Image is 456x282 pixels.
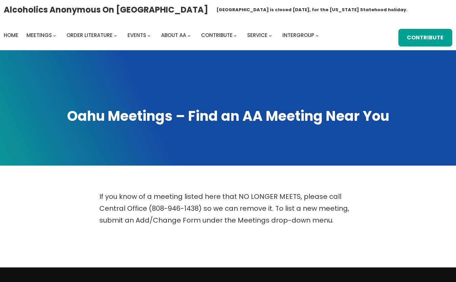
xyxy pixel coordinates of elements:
h1: Oahu Meetings – Find an AA Meeting Near You [7,107,449,126]
a: Service [247,31,267,40]
span: Home [4,32,18,39]
h1: [GEOGRAPHIC_DATA] is closed [DATE], for the [US_STATE] Statehood holiday. [216,6,408,13]
a: Intergroup [282,31,314,40]
span: Contribute [201,32,233,39]
a: Alcoholics Anonymous on [GEOGRAPHIC_DATA] [4,2,208,17]
span: Events [127,32,146,39]
span: Service [247,32,267,39]
a: Events [127,31,146,40]
a: About AA [161,31,186,40]
p: If you know of a meeting listed here that NO LONGER MEETS, please call Central Office (808-946-14... [99,191,357,226]
button: Events submenu [147,34,151,37]
a: Home [4,31,18,40]
button: Contribute submenu [234,34,237,37]
a: Contribute [201,31,233,40]
nav: Intergroup [4,31,321,40]
span: Order Literature [66,32,113,39]
a: Meetings [26,31,52,40]
button: Meetings submenu [53,34,56,37]
span: About AA [161,32,186,39]
button: Intergroup submenu [316,34,319,37]
button: Order Literature submenu [114,34,117,37]
button: About AA submenu [187,34,191,37]
span: Intergroup [282,32,314,39]
span: Meetings [26,32,52,39]
button: Service submenu [269,34,272,37]
a: Contribute [398,29,453,46]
